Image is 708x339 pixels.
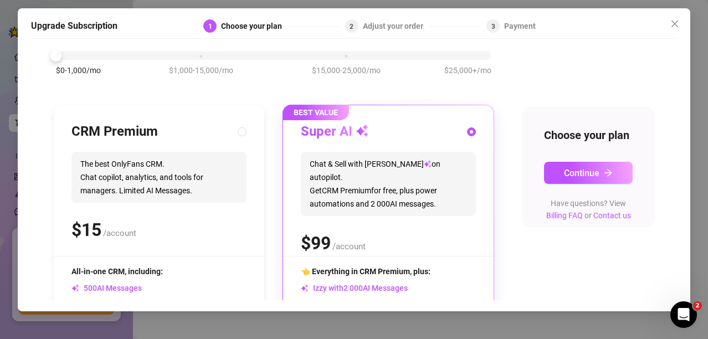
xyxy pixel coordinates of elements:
[670,301,697,328] iframe: Intercom live chat
[71,152,247,203] span: The best OnlyFans CRM. Chat copilot, analytics, and tools for managers. Limited AI Messages.
[332,242,366,251] span: /account
[593,211,631,220] a: Contact us
[504,19,536,33] div: Payment
[350,23,353,30] span: 2
[301,267,430,276] span: 👈 Everything in CRM Premium, plus:
[544,127,633,143] h4: Choose your plan
[604,168,613,177] span: arrow-right
[301,284,408,292] span: Izzy with AI Messages
[564,168,599,178] span: Continue
[283,105,349,120] span: BEST VALUE
[444,64,491,76] span: $25,000+/mo
[169,64,233,76] span: $1,000-15,000/mo
[666,15,684,33] button: Close
[71,284,142,292] span: AI Messages
[221,19,289,33] div: Choose your plan
[546,199,631,220] span: Have questions? View or
[301,152,476,216] span: Chat & Sell with [PERSON_NAME] on autopilot. Get CRM Premium for free, plus power automations and...
[544,162,633,184] button: Continuearrow-right
[363,19,430,33] div: Adjust your order
[546,211,583,220] a: Billing FAQ
[312,64,381,76] span: $15,000-25,000/mo
[31,19,117,33] h5: Upgrade Subscription
[301,123,369,141] h3: Super AI
[71,267,163,276] span: All-in-one CRM, including:
[71,123,158,141] h3: CRM Premium
[56,64,101,76] span: $0-1,000/mo
[693,301,702,310] span: 2
[670,19,679,28] span: close
[491,23,495,30] span: 3
[208,23,212,30] span: 1
[301,233,331,254] span: $
[103,228,136,238] span: /account
[666,19,684,28] span: Close
[71,219,101,240] span: $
